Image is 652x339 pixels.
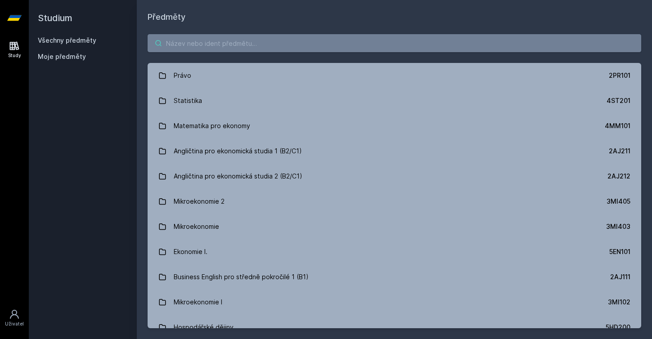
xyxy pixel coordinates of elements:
div: 5EN101 [609,247,630,256]
div: 3MI403 [606,222,630,231]
div: Právo [174,67,191,85]
div: Ekonomie I. [174,243,207,261]
div: 3MI405 [607,197,630,206]
a: Business English pro středně pokročilé 1 (B1) 2AJ111 [148,264,641,290]
a: Study [2,36,27,63]
div: Business English pro středně pokročilé 1 (B1) [174,268,309,286]
a: Mikroekonomie 2 3MI405 [148,189,641,214]
div: Hospodářské dějiny [174,318,234,336]
div: Uživatel [5,321,24,327]
a: Uživatel [2,304,27,332]
a: Právo 2PR101 [148,63,641,88]
div: Mikroekonomie [174,218,219,236]
div: Study [8,52,21,59]
a: Ekonomie I. 5EN101 [148,239,641,264]
h1: Předměty [148,11,641,23]
div: 2PR101 [609,71,630,80]
span: Moje předměty [38,52,86,61]
div: 3MI102 [608,298,630,307]
div: Angličtina pro ekonomická studia 1 (B2/C1) [174,142,302,160]
div: Angličtina pro ekonomická studia 2 (B2/C1) [174,167,302,185]
a: Mikroekonomie I 3MI102 [148,290,641,315]
input: Název nebo ident předmětu… [148,34,641,52]
a: Matematika pro ekonomy 4MM101 [148,113,641,138]
div: 4ST201 [607,96,630,105]
div: 5HD200 [606,323,630,332]
div: 2AJ211 [609,147,630,156]
div: 2AJ111 [610,272,630,281]
div: 2AJ212 [607,172,630,181]
a: Mikroekonomie 3MI403 [148,214,641,239]
div: 4MM101 [605,121,630,130]
div: Mikroekonomie 2 [174,192,225,210]
div: Mikroekonomie I [174,293,222,311]
div: Matematika pro ekonomy [174,117,250,135]
a: Angličtina pro ekonomická studia 1 (B2/C1) 2AJ211 [148,138,641,164]
div: Statistika [174,92,202,110]
a: Statistika 4ST201 [148,88,641,113]
a: Všechny předměty [38,36,96,44]
a: Angličtina pro ekonomická studia 2 (B2/C1) 2AJ212 [148,164,641,189]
